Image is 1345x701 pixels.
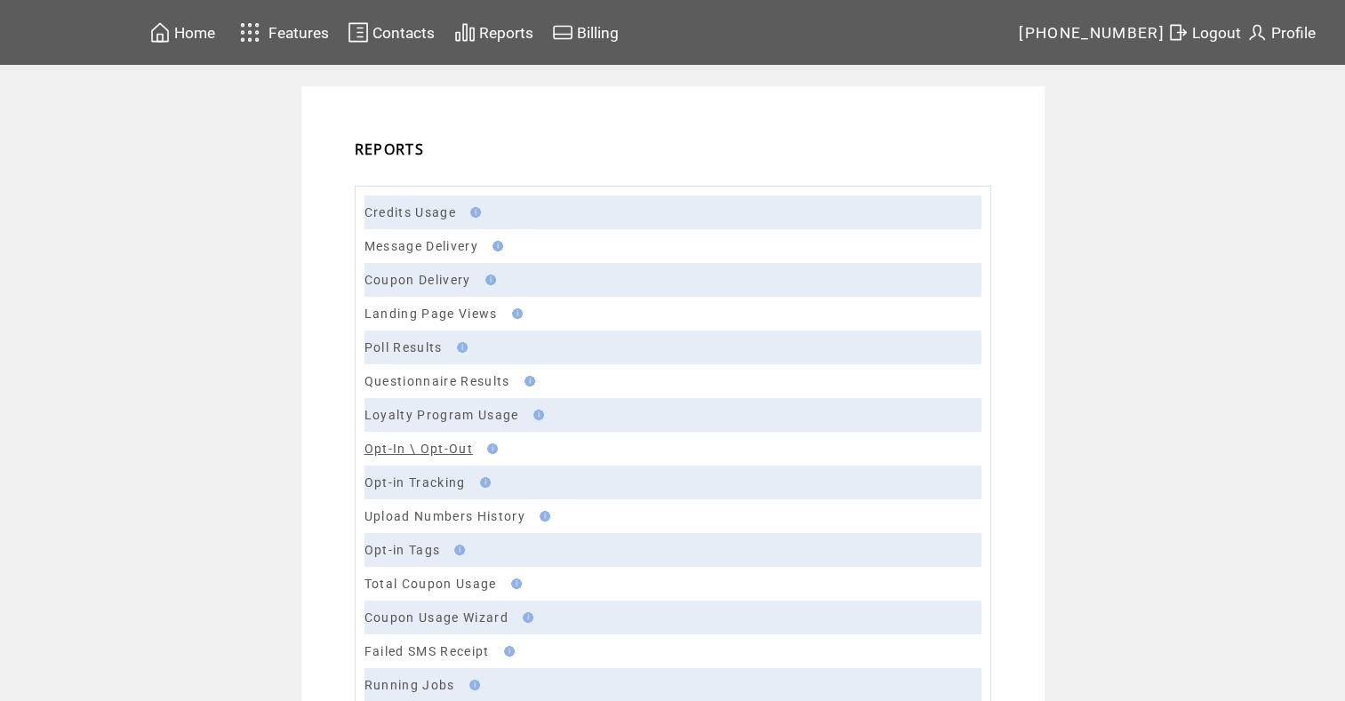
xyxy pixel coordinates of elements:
[364,205,456,219] a: Credits Usage
[364,678,455,692] a: Running Jobs
[479,24,533,42] span: Reports
[1165,19,1244,46] a: Logout
[147,19,218,46] a: Home
[149,21,171,44] img: home.svg
[364,442,473,456] a: Opt-In \ Opt-Out
[465,207,481,218] img: help.gif
[364,239,478,253] a: Message Delivery
[517,612,533,623] img: help.gif
[364,509,525,523] a: Upload Numbers History
[364,340,443,354] a: Poll Results
[549,19,621,46] a: Billing
[452,19,536,46] a: Reports
[454,21,476,44] img: chart.svg
[364,543,441,557] a: Opt-in Tags
[528,410,544,420] img: help.gif
[506,578,522,589] img: help.gif
[364,273,471,287] a: Coupon Delivery
[364,610,508,625] a: Coupon Usage Wizard
[364,374,510,388] a: Questionnaire Results
[480,275,496,285] img: help.gif
[499,646,515,657] img: help.gif
[534,511,550,522] img: help.gif
[507,308,523,319] img: help.gif
[482,443,498,454] img: help.gif
[174,24,215,42] span: Home
[1167,21,1189,44] img: exit.svg
[1244,19,1318,46] a: Profile
[1192,24,1241,42] span: Logout
[464,680,480,690] img: help.gif
[348,21,369,44] img: contacts.svg
[552,21,573,44] img: creidtcard.svg
[372,24,435,42] span: Contacts
[355,139,424,159] span: REPORTS
[487,241,503,251] img: help.gif
[1019,24,1165,42] span: [PHONE_NUMBER]
[519,376,535,386] img: help.gif
[1246,21,1268,44] img: profile.svg
[364,475,466,490] a: Opt-in Tracking
[1271,24,1316,42] span: Profile
[364,307,498,321] a: Landing Page Views
[232,15,332,50] a: Features
[577,24,619,42] span: Billing
[449,545,465,555] img: help.gif
[364,644,490,658] a: Failed SMS Receipt
[364,577,497,591] a: Total Coupon Usage
[364,408,519,422] a: Loyalty Program Usage
[268,24,329,42] span: Features
[345,19,437,46] a: Contacts
[475,477,491,488] img: help.gif
[235,18,266,47] img: features.svg
[452,342,468,353] img: help.gif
